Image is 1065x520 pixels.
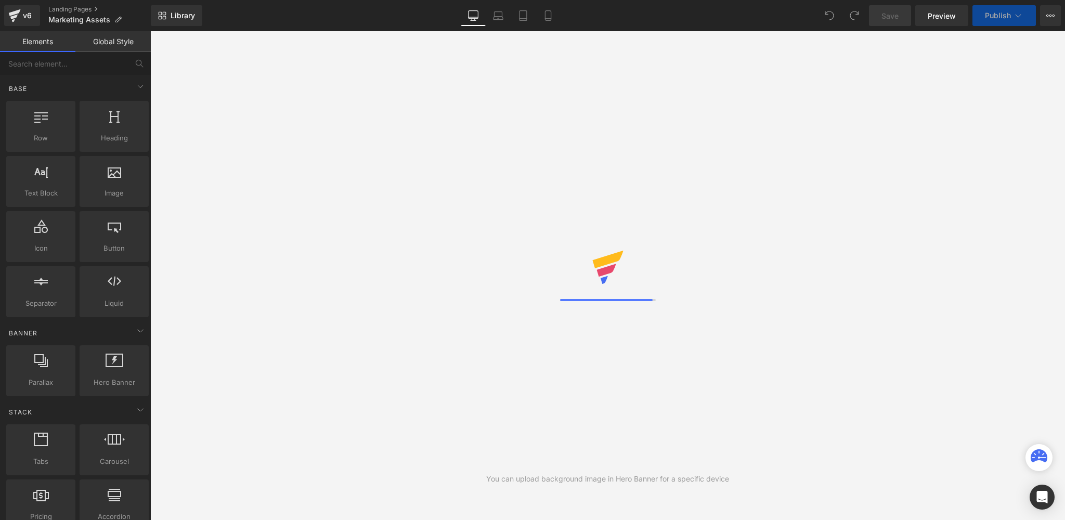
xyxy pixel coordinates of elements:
[151,5,202,26] a: New Library
[9,243,72,254] span: Icon
[83,243,146,254] span: Button
[9,298,72,309] span: Separator
[928,10,956,21] span: Preview
[461,5,486,26] a: Desktop
[881,10,899,21] span: Save
[171,11,195,20] span: Library
[9,377,72,388] span: Parallax
[915,5,968,26] a: Preview
[8,407,33,417] span: Stack
[9,188,72,199] span: Text Block
[8,328,38,338] span: Banner
[1030,485,1055,510] div: Open Intercom Messenger
[83,133,146,144] span: Heading
[9,133,72,144] span: Row
[48,5,151,14] a: Landing Pages
[75,31,151,52] a: Global Style
[486,5,511,26] a: Laptop
[83,298,146,309] span: Liquid
[844,5,865,26] button: Redo
[819,5,840,26] button: Undo
[83,377,146,388] span: Hero Banner
[21,9,34,22] div: v6
[83,456,146,467] span: Carousel
[486,473,729,485] div: You can upload background image in Hero Banner for a specific device
[48,16,110,24] span: Marketing Assets
[985,11,1011,20] span: Publish
[9,456,72,467] span: Tabs
[83,188,146,199] span: Image
[536,5,561,26] a: Mobile
[1040,5,1061,26] button: More
[511,5,536,26] a: Tablet
[4,5,40,26] a: v6
[972,5,1036,26] button: Publish
[8,84,28,94] span: Base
